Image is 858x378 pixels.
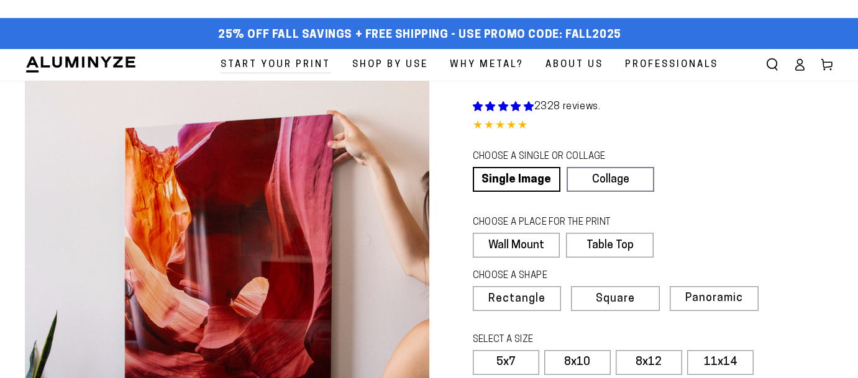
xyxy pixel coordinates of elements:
div: 4.85 out of 5.0 stars [473,117,834,135]
span: 25% off FALL Savings + Free Shipping - Use Promo Code: FALL2025 [218,29,621,42]
span: Panoramic [685,292,743,304]
span: Square [596,294,635,305]
legend: CHOOSE A SINGLE OR COLLAGE [473,150,643,164]
a: Start Your Print [211,49,340,81]
img: Aluminyze [25,55,137,74]
a: Professionals [616,49,728,81]
label: Wall Mount [473,233,560,258]
span: Shop By Use [352,56,428,73]
span: Why Metal? [450,56,524,73]
span: About Us [545,56,603,73]
legend: SELECT A SIZE [473,333,685,347]
label: 5x7 [473,350,539,375]
label: 11x14 [687,350,754,375]
label: 8x12 [616,350,682,375]
span: Professionals [625,56,718,73]
a: Why Metal? [440,49,533,81]
label: 8x10 [544,350,611,375]
a: About Us [536,49,613,81]
a: Shop By Use [343,49,437,81]
summary: Search our site [759,51,786,78]
span: Start Your Print [221,56,331,73]
a: Single Image [473,167,560,192]
legend: CHOOSE A SHAPE [473,269,644,283]
a: Collage [567,167,654,192]
label: Table Top [566,233,654,258]
span: Rectangle [488,294,545,305]
legend: CHOOSE A PLACE FOR THE PRINT [473,216,642,230]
